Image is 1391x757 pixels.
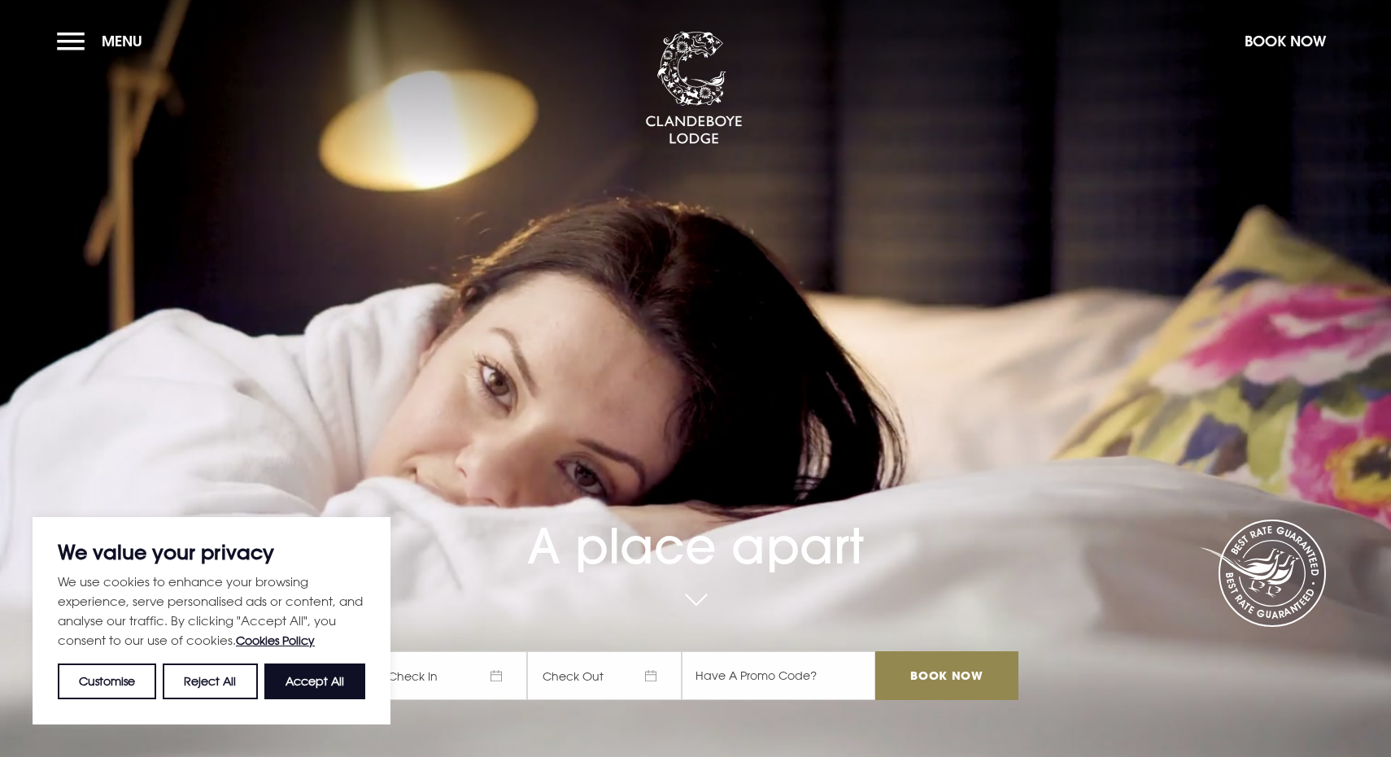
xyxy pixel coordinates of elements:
p: We value your privacy [58,542,365,562]
h1: A place apart [373,471,1018,575]
button: Accept All [264,663,365,699]
button: Book Now [1236,24,1334,59]
span: Menu [102,32,142,50]
input: Have A Promo Code? [682,651,875,700]
p: We use cookies to enhance your browsing experience, serve personalised ads or content, and analys... [58,572,365,650]
button: Reject All [163,663,257,699]
input: Book Now [875,651,1018,700]
span: Check In [373,651,527,700]
span: Check Out [527,651,682,700]
div: We value your privacy [33,517,390,724]
a: Cookies Policy [236,633,315,647]
button: Customise [58,663,156,699]
button: Menu [57,24,150,59]
img: Clandeboye Lodge [645,32,743,146]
